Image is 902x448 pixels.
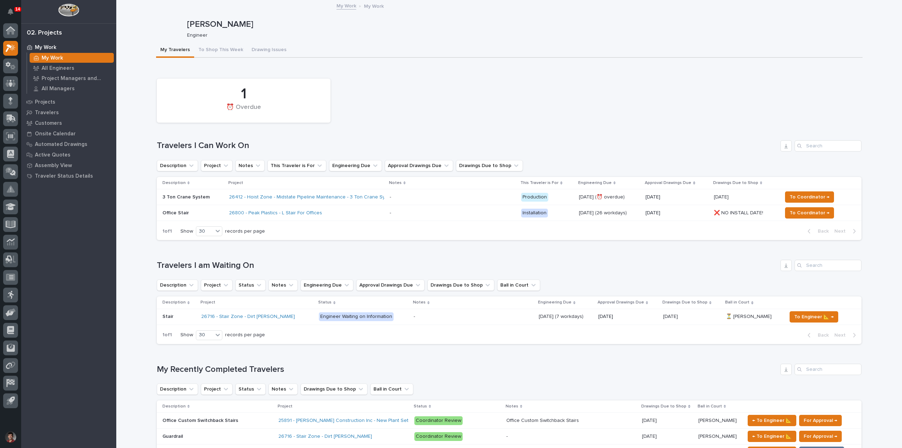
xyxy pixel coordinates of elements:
[318,299,332,306] p: Status
[27,29,62,37] div: 02. Projects
[645,179,691,187] p: Approval Drawings Due
[201,280,233,291] button: Project
[3,430,18,444] button: users-avatar
[42,86,75,92] p: All Managers
[196,228,213,235] div: 30
[795,260,861,271] input: Search
[390,210,391,216] div: -
[157,383,198,395] button: Description
[157,280,198,291] button: Description
[521,193,548,202] div: Production
[278,434,372,440] a: 26716 - Stair Zone - Dirt [PERSON_NAME]
[267,160,326,171] button: This Traveler is For
[21,107,116,118] a: Travelers
[169,104,319,118] div: ⏰ Overdue
[799,431,842,442] button: For Approval →
[201,160,233,171] button: Project
[162,179,186,187] p: Description
[506,434,508,440] div: -
[187,32,857,38] p: Engineer
[157,205,861,221] tr: Office Stair26800 - Peak Plastics - L Stair For Offices - Installation[DATE] (26 workdays)[DATE]❌...
[180,228,193,234] p: Show
[641,403,686,410] p: Drawings Due to Shop
[21,128,116,139] a: Onsite Calendar
[35,120,62,127] p: Customers
[157,189,861,205] tr: 3 Ton Crane System26412 - Hoist Zone - Midstate Pipeline Maintenance - 3 Ton Crane System - Produ...
[329,160,382,171] button: Engineering Due
[598,314,657,320] p: [DATE]
[698,416,738,424] p: [PERSON_NAME]
[225,228,265,234] p: records per page
[157,223,178,240] p: 1 of 1
[814,228,829,234] span: Back
[229,194,396,200] a: 26412 - Hoist Zone - Midstate Pipeline Maintenance - 3 Ton Crane System
[319,312,394,321] div: Engineer Waiting on Information
[3,4,18,19] button: Notifications
[642,432,658,440] p: [DATE]
[156,43,194,58] button: My Travelers
[21,42,116,53] a: My Work
[814,332,829,338] span: Back
[162,210,223,216] p: Office Stair
[521,209,548,217] div: Installation
[698,403,722,410] p: Ball in Court
[364,2,384,10] p: My Work
[35,162,72,169] p: Assembly View
[645,194,708,200] p: [DATE]
[35,141,87,148] p: Automated Drawings
[162,299,186,306] p: Description
[278,403,292,410] p: Project
[35,173,93,179] p: Traveler Status Details
[714,209,765,216] p: ❌ NO INSTALL DATE!
[194,43,247,58] button: To Shop This Week
[795,140,861,152] input: Search
[228,179,243,187] p: Project
[27,53,116,63] a: My Work
[802,332,832,338] button: Back
[834,228,850,234] span: Next
[579,210,640,216] p: [DATE] (26 workdays)
[27,73,116,83] a: Project Managers and Engineers
[157,260,778,271] h1: Travelers I am Waiting On
[714,193,730,200] p: [DATE]
[795,364,861,375] input: Search
[725,299,749,306] p: Ball in Court
[506,418,579,424] div: Office Custom Switchback Stairs
[752,432,792,441] span: ← To Engineer 📐
[235,160,265,171] button: Notes
[713,179,758,187] p: Drawings Due to Shop
[726,312,773,320] p: ⏳ [PERSON_NAME]
[16,7,20,12] p: 14
[832,332,861,338] button: Next
[414,314,415,320] div: -
[538,299,572,306] p: Engineering Due
[414,403,427,410] p: Status
[785,207,834,219] button: To Coordinator →
[196,331,213,339] div: 30
[235,383,266,395] button: Status
[506,403,518,410] p: Notes
[790,209,829,217] span: To Coordinator →
[539,312,585,320] p: [DATE] (7 workdays)
[201,383,233,395] button: Project
[427,280,494,291] button: Drawings Due to Shop
[9,8,18,20] div: Notifications14
[35,99,55,105] p: Projects
[35,110,59,116] p: Travelers
[235,280,266,291] button: Status
[27,63,116,73] a: All Engineers
[578,179,612,187] p: Engineering Due
[748,431,796,442] button: ← To Engineer 📐
[268,280,298,291] button: Notes
[698,432,738,440] p: [PERSON_NAME]
[21,118,116,128] a: Customers
[27,84,116,93] a: All Managers
[520,179,558,187] p: This Traveler is For
[201,314,295,320] a: 26716 - Stair Zone - Dirt [PERSON_NAME]
[21,160,116,171] a: Assembly View
[162,403,186,410] p: Description
[389,179,402,187] p: Notes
